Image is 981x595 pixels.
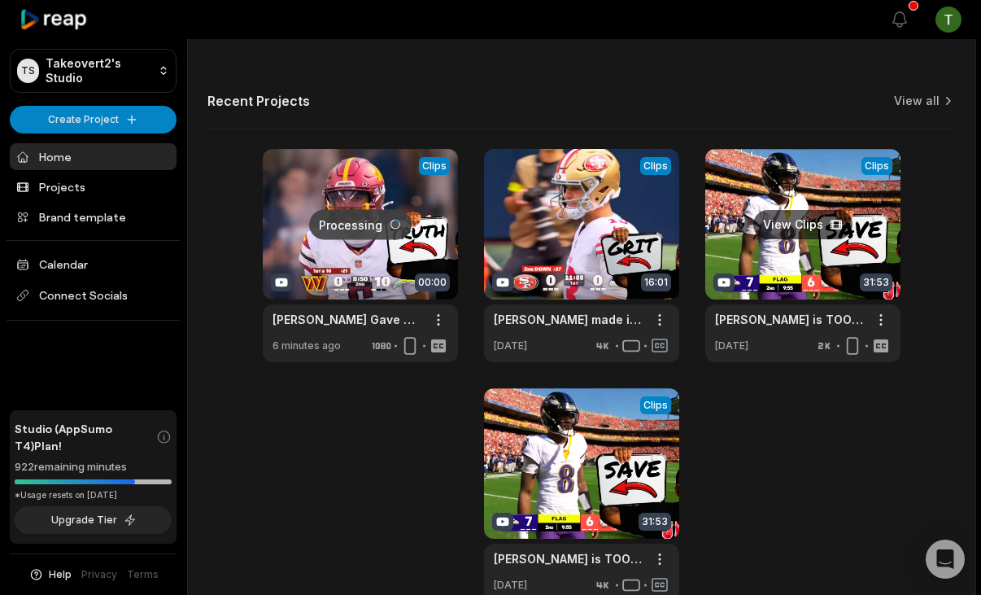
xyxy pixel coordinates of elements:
a: Calendar [10,251,177,278]
span: Studio (AppSumo T4) Plan! [15,420,156,454]
button: Help [28,567,72,582]
div: 922 remaining minutes [15,459,172,475]
a: [PERSON_NAME] Gave US The PERFECT Example Of NFL Momentum In Action! [272,311,422,328]
a: [PERSON_NAME] is TOO GOOD to be STUCK in this Ravens Offense! [494,550,643,567]
a: [PERSON_NAME] is TOO GOOD to be STUCK in this Ravens Offense! [715,311,865,328]
span: Connect Socials [10,281,177,310]
span: Help [49,567,72,582]
a: Privacy [81,567,117,582]
button: Upgrade Tier [15,506,172,534]
a: Projects [10,173,177,200]
a: Home [10,143,177,170]
a: View all [894,93,940,109]
p: Takeovert2's Studio [46,56,150,85]
a: Terms [127,567,159,582]
button: Create Project [10,106,177,133]
div: TS [17,59,39,83]
h2: Recent Projects [207,93,310,109]
a: [PERSON_NAME] made it look EASY on 49ers 95 Yard TOUCHDOWN Drive! [494,311,643,328]
div: Open Intercom Messenger [926,540,965,579]
a: Brand template [10,203,177,230]
div: *Usage resets on [DATE] [15,489,172,501]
